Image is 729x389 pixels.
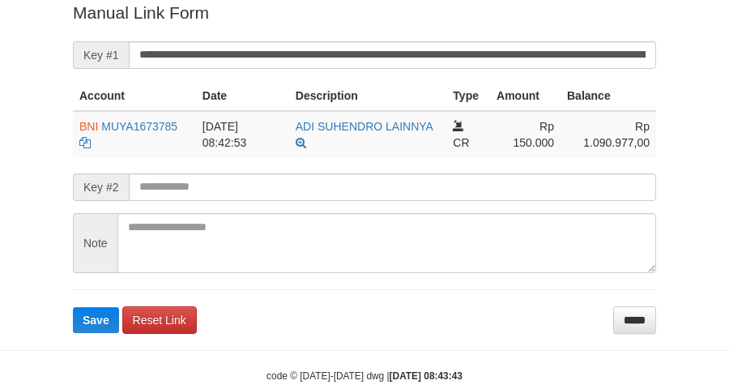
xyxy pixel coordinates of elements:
th: Account [73,81,196,111]
th: Date [196,81,289,111]
span: Note [73,213,117,273]
p: Manual Link Form [73,1,656,24]
td: Rp 1.090.977,00 [561,111,656,157]
th: Balance [561,81,656,111]
span: Reset Link [133,314,186,327]
a: Copy MUYA1673785 to clipboard [79,136,91,149]
th: Amount [490,81,561,111]
small: code © [DATE]-[DATE] dwg | [266,370,463,382]
a: Reset Link [122,306,197,334]
td: [DATE] 08:42:53 [196,111,289,157]
span: Key #1 [73,41,129,69]
span: Save [83,314,109,327]
a: ADI SUHENDRO LAINNYA [296,120,433,133]
span: CR [453,136,469,149]
a: MUYA1673785 [101,120,177,133]
th: Type [446,81,490,111]
span: BNI [79,120,98,133]
button: Save [73,307,119,333]
strong: [DATE] 08:43:43 [390,370,463,382]
th: Description [289,81,447,111]
span: Key #2 [73,173,129,201]
td: Rp 150.000 [490,111,561,157]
